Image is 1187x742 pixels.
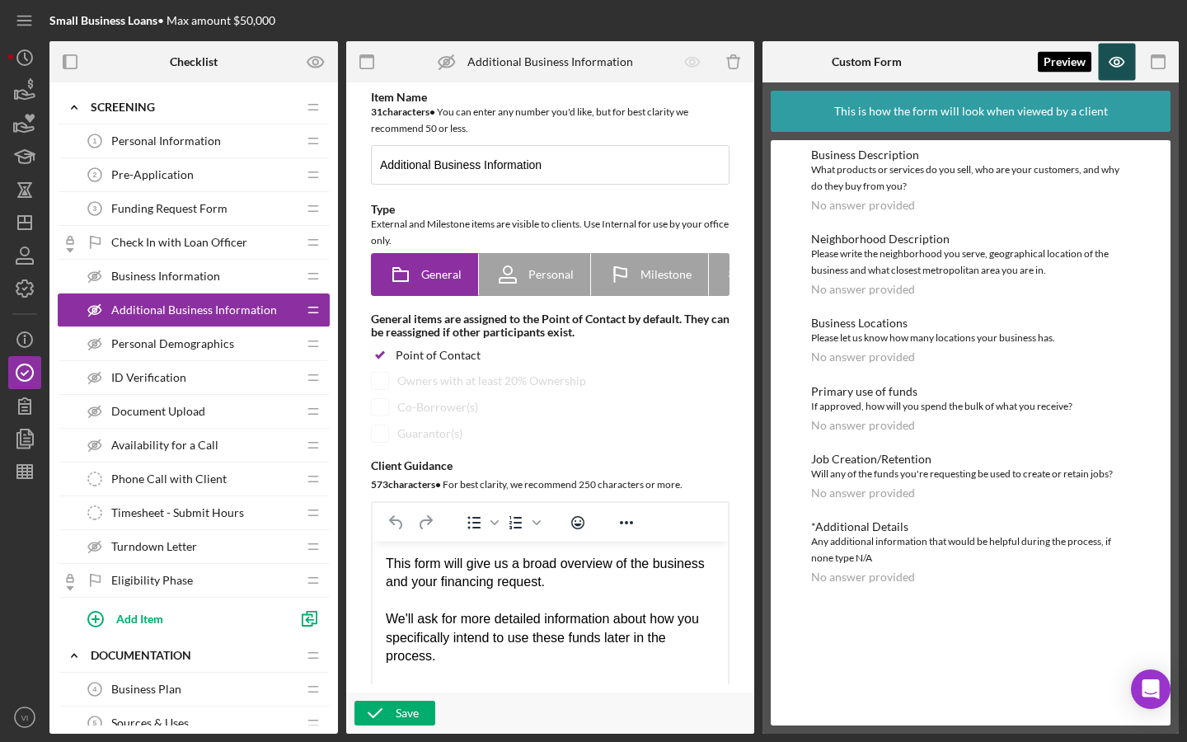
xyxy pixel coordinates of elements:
b: 573 character s • [371,478,441,491]
div: Bullet list [460,511,501,534]
div: Business Description [811,148,1131,162]
span: Timesheet - Submit Hours [111,506,244,519]
span: Pre-Application [111,168,194,181]
button: Add Item [74,602,289,635]
div: Numbered list [502,511,543,534]
div: We'll ask for more detailed information about how you specifically intend to use these funds late... [13,68,342,124]
b: 31 character s • [371,106,435,118]
span: Sources & Uses [111,716,189,730]
div: Any additional information that would be helpful during the process, if none type N/A [811,533,1131,566]
span: Check In with Loan Officer [111,236,247,249]
div: If approved, how will you spend the bulk of what you receive? [811,398,1131,415]
button: Undo [382,511,411,534]
div: Save [396,701,419,726]
div: This form will give us a broad overview of the business and your financing request. [13,13,342,50]
div: External and Milestone items are visible to clients. Use Internal for use by your office only. [371,216,730,249]
button: Save [354,701,435,726]
span: ID Verification [111,371,186,384]
div: Co-Borrower(s) [397,401,478,414]
span: Eligibility Phase [111,574,193,587]
div: Job Creation/Retention [811,453,1131,466]
div: Please write the neighborhood you serve, geographical location of the business and what closest m... [811,246,1131,279]
div: Will any of the funds you're requesting be used to create or retain jobs? [811,466,1131,482]
tspan: 1 [93,137,97,145]
em: Please be thinking about whether or not this loan is enough to complete your project. It's import... [13,144,335,214]
span: Business Information [111,270,220,283]
tspan: 4 [93,685,97,693]
span: Personal Information [111,134,221,148]
button: Reveal or hide additional toolbar items [612,511,640,534]
b: Checklist [170,55,218,68]
div: Please let us know how many locations your business has. [811,330,1131,346]
div: No answer provided [811,350,915,364]
div: Primary use of funds [811,385,1131,398]
div: Screening [91,101,297,114]
span: General [421,268,462,281]
div: Item Name [371,91,730,104]
div: Point of Contact [396,349,481,362]
b: Custom Form [832,55,902,68]
div: No answer provided [811,199,915,212]
span: Milestone [640,268,692,281]
span: Turndown Letter [111,540,197,553]
tspan: 3 [93,204,97,213]
div: Additional Business Information [467,55,633,68]
span: Phone Call with Client [111,472,227,486]
div: • Max amount $50,000 [49,14,275,27]
span: Availability for a Call [111,439,218,452]
div: Add Item [116,603,163,634]
div: No answer provided [811,571,915,584]
span: Document Upload [111,405,205,418]
div: Neighborhood Description [811,232,1131,246]
div: What products or services do you sell, who are your customers, and why do they buy from you? [811,162,1131,195]
iframe: Rich Text Area [373,542,728,726]
div: Open Intercom Messenger [1131,669,1171,709]
tspan: 5 [93,719,97,727]
div: No answer provided [811,283,915,296]
body: Rich Text Area. Press ALT-0 for help. [13,13,342,31]
div: Documentation [91,649,297,662]
body: Rich Text Area. Press ALT-0 for help. [13,13,342,345]
span: Funding Request Form [111,202,228,215]
div: Type [371,203,730,216]
button: Emojis [564,511,592,534]
div: You can enter any number you'd like, but for best clarity we recommend 50 or less. [371,104,730,137]
span: Additional Business Information [111,303,277,317]
div: General items are assigned to the Point of Contact by default. They can be reassigned if other pa... [371,312,730,339]
tspan: 2 [93,171,97,179]
div: Client Guidance [371,459,730,472]
div: For best clarity, we recommend 250 characters or more. [371,477,730,493]
button: VI [8,701,41,734]
span: Business Plan [111,683,181,696]
div: *Additional Details [811,520,1131,533]
b: Small Business Loans [49,13,157,27]
text: VI [21,713,28,722]
span: Personal [528,268,574,281]
div: Owners with at least 20% Ownership [397,374,586,387]
div: No answer provided [811,419,915,432]
div: No answer provided [811,486,915,500]
div: Business Locations [811,317,1131,330]
button: Redo [411,511,439,534]
span: Personal Demographics [111,337,234,350]
div: This is how the form will look when viewed by a client [834,91,1108,132]
div: Guarantor(s) [397,427,462,440]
